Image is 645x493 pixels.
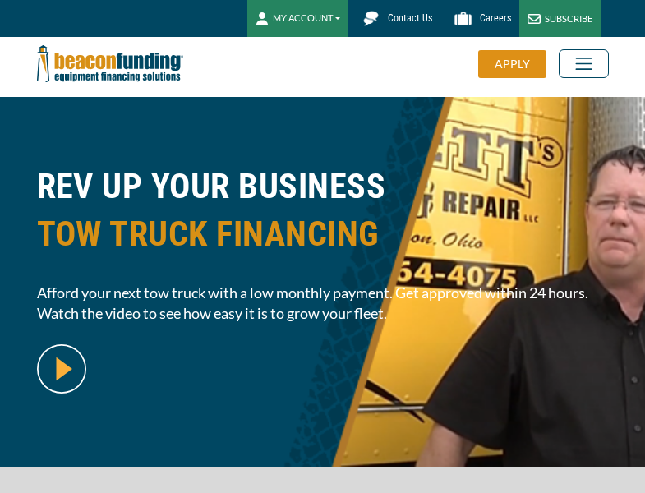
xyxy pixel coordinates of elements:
a: Careers [440,4,519,33]
span: Contact Us [388,12,432,24]
div: APPLY [478,50,546,78]
span: Afford your next tow truck with a low monthly payment. Get approved within 24 hours. Watch the vi... [37,283,609,324]
img: Beacon Funding Careers [449,4,477,33]
a: APPLY [478,50,559,78]
img: Beacon Funding Corporation logo [37,37,183,90]
a: Contact Us [348,4,440,33]
span: Careers [480,12,511,24]
button: Toggle navigation [559,49,609,78]
img: Beacon Funding chat [357,4,385,33]
h1: REV UP YOUR BUSINESS [37,163,609,270]
span: TOW TRUCK FINANCING [37,210,609,258]
img: video modal pop-up play button [37,344,86,394]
